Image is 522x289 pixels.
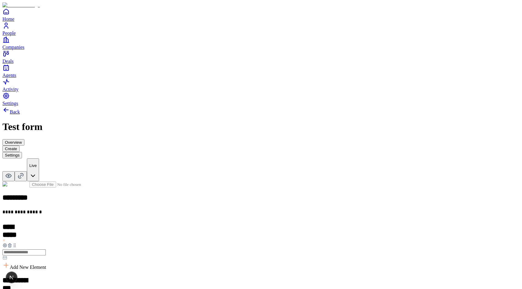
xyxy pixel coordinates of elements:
span: People [2,31,16,36]
span: Home [2,16,14,22]
span: Deals [2,59,13,64]
span: Companies [2,45,24,50]
img: Item Brain Logo [2,2,40,8]
a: People [2,22,520,36]
a: Deals [2,50,520,64]
span: Add New Element [10,265,46,270]
a: Agents [2,64,520,78]
a: Companies [2,36,520,50]
span: Settings [2,101,18,106]
a: Settings [2,92,520,106]
span: Activity [2,87,18,92]
button: Create [2,146,20,152]
h1: Test form [2,121,520,132]
img: Form Logo [2,182,29,187]
button: Overview [2,139,24,146]
a: Activity [2,78,520,92]
a: Home [2,8,520,22]
button: Settings [2,152,22,158]
a: Back [2,109,20,114]
span: Agents [2,73,16,78]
